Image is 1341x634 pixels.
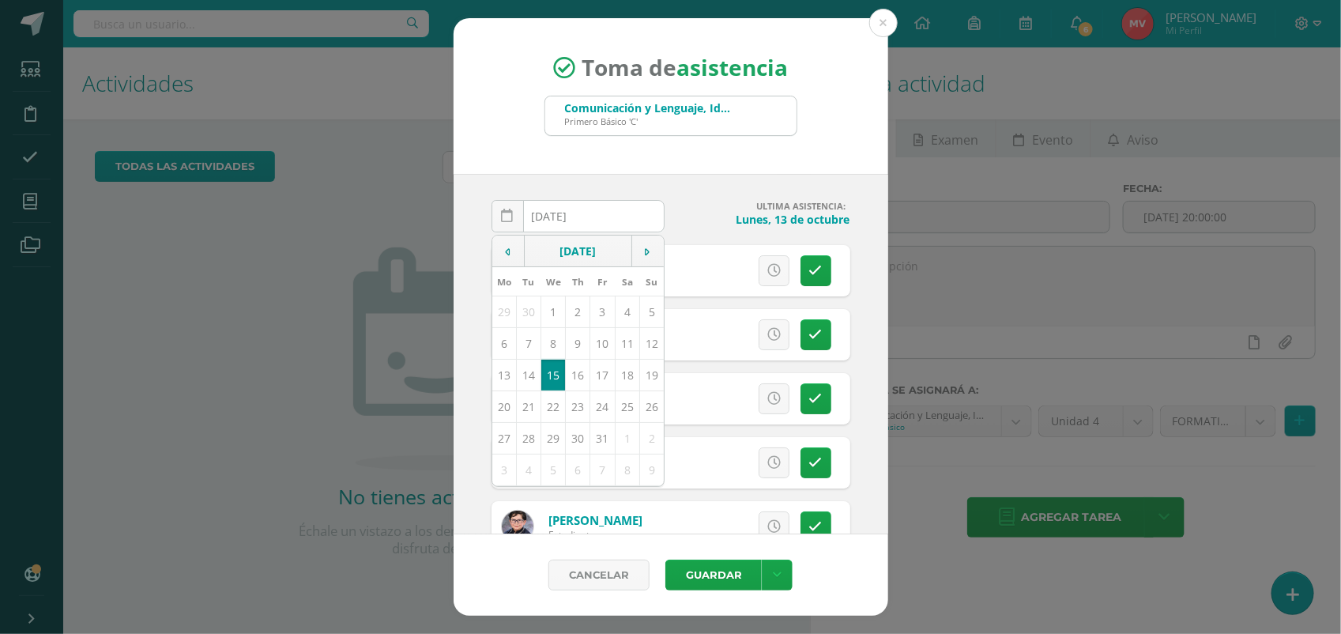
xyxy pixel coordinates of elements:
[639,391,664,422] td: 26
[869,9,898,37] button: Close (Esc)
[582,53,788,83] span: Toma de
[524,236,631,267] td: [DATE]
[566,296,590,327] td: 2
[545,96,797,135] input: Busca un grado o sección aquí...
[548,560,650,591] a: Cancelar
[615,359,639,391] td: 18
[566,391,590,422] td: 23
[590,296,615,327] td: 3
[590,422,615,454] td: 31
[566,422,590,454] td: 30
[548,512,642,528] a: [PERSON_NAME]
[492,359,517,391] td: 13
[615,327,639,359] td: 11
[566,454,590,485] td: 6
[677,200,850,212] h4: ULTIMA ASISTENCIA:
[492,327,517,359] td: 6
[541,391,565,422] td: 22
[492,454,517,485] td: 3
[566,359,590,391] td: 16
[541,454,565,485] td: 5
[615,454,639,485] td: 8
[548,528,642,542] div: Estudiante
[590,267,615,296] th: Fr
[516,454,541,485] td: 4
[516,391,541,422] td: 21
[590,359,615,391] td: 17
[566,267,590,296] th: Th
[639,267,664,296] th: Su
[541,359,565,391] td: 15
[590,327,615,359] td: 10
[541,267,565,296] th: We
[565,100,731,115] div: Comunicación y Lenguaje, Idioma Español
[492,391,517,422] td: 20
[516,422,541,454] td: 28
[516,267,541,296] th: Tu
[492,201,664,232] input: Fecha de Inasistencia
[565,115,731,127] div: Primero Básico 'C'
[676,53,788,83] strong: asistencia
[516,327,541,359] td: 7
[516,359,541,391] td: 14
[615,267,639,296] th: Sa
[492,267,517,296] th: Mo
[492,296,517,327] td: 29
[639,296,664,327] td: 5
[677,212,850,227] h4: Lunes, 13 de octubre
[639,359,664,391] td: 19
[541,422,565,454] td: 29
[639,422,664,454] td: 2
[492,422,517,454] td: 27
[566,327,590,359] td: 9
[541,296,565,327] td: 1
[516,296,541,327] td: 30
[615,391,639,422] td: 25
[541,327,565,359] td: 8
[502,511,533,542] img: 54e7d83f90b8995df48674c28fc0fe8f.png
[590,391,615,422] td: 24
[615,422,639,454] td: 1
[590,454,615,485] td: 7
[615,296,639,327] td: 4
[639,454,664,485] td: 9
[639,327,664,359] td: 12
[665,560,762,591] button: Guardar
